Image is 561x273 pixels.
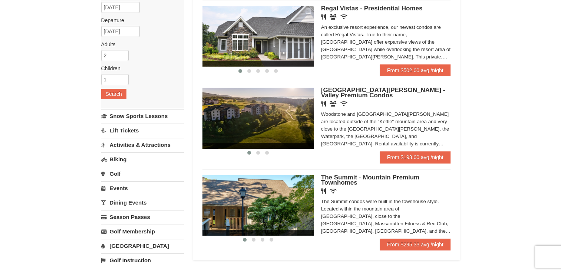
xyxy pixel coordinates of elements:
[330,188,337,194] i: Wireless Internet (free)
[101,89,126,99] button: Search
[101,181,184,195] a: Events
[321,14,326,20] i: Restaurant
[321,198,451,235] div: The Summit condos were built in the townhouse style. Located within the mountain area of [GEOGRAP...
[101,225,184,238] a: Golf Membership
[101,239,184,253] a: [GEOGRAPHIC_DATA]
[101,17,178,24] label: Departure
[101,152,184,166] a: Biking
[330,101,337,107] i: Banquet Facilities
[321,188,326,194] i: Restaurant
[101,109,184,123] a: Snow Sports Lessons
[101,41,178,48] label: Adults
[380,64,451,76] a: From $502.00 avg /night
[101,253,184,267] a: Golf Instruction
[321,5,423,12] span: Regal Vistas - Presidential Homes
[380,239,451,250] a: From $295.33 avg /night
[340,101,347,107] i: Wireless Internet (free)
[321,174,419,186] span: The Summit - Mountain Premium Townhomes
[101,65,178,72] label: Children
[101,167,184,181] a: Golf
[340,14,347,20] i: Wireless Internet (free)
[101,196,184,209] a: Dining Events
[101,210,184,224] a: Season Passes
[380,151,451,163] a: From $193.00 avg /night
[330,14,337,20] i: Banquet Facilities
[321,111,451,148] div: Woodstone and [GEOGRAPHIC_DATA][PERSON_NAME] are located outside of the "Kettle" mountain area an...
[321,24,451,61] div: An exclusive resort experience, our newest condos are called Regal Vistas. True to their name, [G...
[101,124,184,137] a: Lift Tickets
[101,138,184,152] a: Activities & Attractions
[321,101,326,107] i: Restaurant
[321,87,445,99] span: [GEOGRAPHIC_DATA][PERSON_NAME] - Valley Premium Condos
